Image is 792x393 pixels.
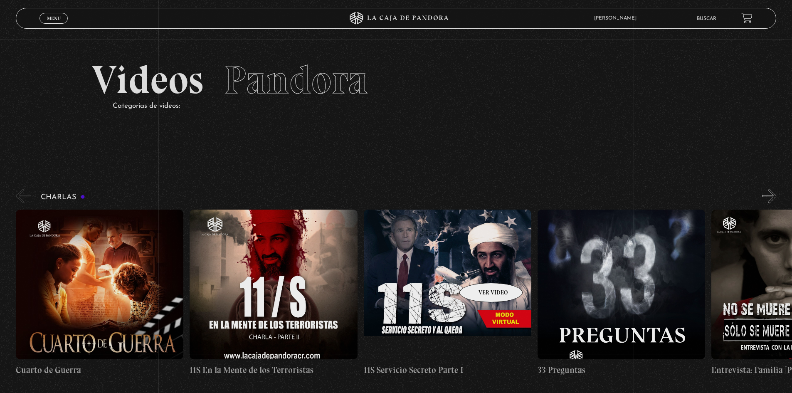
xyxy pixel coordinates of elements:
a: Cuarto de Guerra [16,210,183,377]
h4: 33 Preguntas [538,363,705,377]
span: [PERSON_NAME] [590,16,645,21]
a: 11S Servicio Secreto Parte I [364,210,531,377]
span: Cerrar [44,23,64,29]
a: View your shopping cart [741,12,753,24]
span: Pandora [224,56,368,104]
h4: 11S En la Mente de los Terroristas [190,363,357,377]
a: 33 Preguntas [538,210,705,377]
h2: Videos [92,60,700,100]
button: Next [762,189,777,203]
h4: 11S Servicio Secreto Parte I [364,363,531,377]
p: Categorías de videos: [113,100,700,113]
h4: Cuarto de Guerra [16,363,183,377]
h3: Charlas [41,193,85,201]
span: Menu [47,16,61,21]
button: Previous [16,189,30,203]
a: Buscar [697,16,716,21]
a: 11S En la Mente de los Terroristas [190,210,357,377]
